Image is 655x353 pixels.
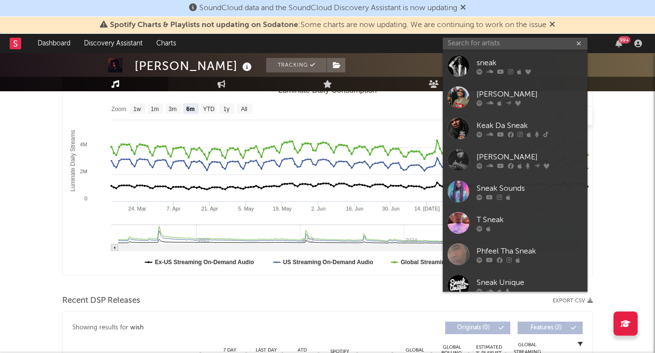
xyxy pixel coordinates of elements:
[169,106,177,113] text: 3m
[443,207,587,239] a: T Sneak
[63,82,592,275] svg: Luminate Daily Consumption
[130,322,144,334] div: wish
[445,322,510,334] button: Originals(0)
[110,21,298,29] span: Spotify Charts & Playlists not updating on Sodatone
[201,206,218,212] text: 21. Apr
[477,183,583,194] div: Sneak Sounds
[443,113,587,144] a: Keak Da Sneak
[77,34,150,53] a: Discovery Assistant
[477,120,583,131] div: Keak Da Sneak
[283,259,373,266] text: US Streaming On-Demand Audio
[553,298,593,304] button: Export CSV
[273,206,292,212] text: 19. May
[443,270,587,301] a: Sneak Unique
[443,176,587,207] a: Sneak Sounds
[151,106,159,113] text: 1m
[451,325,496,331] span: Originals ( 0 )
[80,141,87,147] text: 4M
[128,206,147,212] text: 24. Mar
[477,214,583,226] div: T Sneak
[615,40,622,47] button: 99+
[477,151,583,163] div: [PERSON_NAME]
[443,144,587,176] a: [PERSON_NAME]
[69,130,76,191] text: Luminate Daily Streams
[549,21,555,29] span: Dismiss
[62,295,140,307] span: Recent DSP Releases
[477,88,583,100] div: [PERSON_NAME]
[443,82,587,113] a: [PERSON_NAME]
[460,4,466,12] span: Dismiss
[80,169,87,174] text: 2M
[155,259,254,266] text: Ex-US Streaming On-Demand Audio
[238,206,254,212] text: 5. May
[134,106,141,113] text: 1w
[241,106,247,113] text: All
[311,206,326,212] text: 2. Jun
[111,106,126,113] text: Zoom
[443,50,587,82] a: sneak
[443,239,587,270] a: Phfeel Tha Sneak
[443,38,587,50] input: Search for artists
[477,277,583,288] div: Sneak Unique
[199,4,457,12] span: SoundCloud data and the SoundCloud Discovery Assistant is now updating
[401,259,501,266] text: Global Streaming On-Demand Audio
[72,322,327,334] div: Showing results for
[84,196,87,201] text: 0
[150,34,183,53] a: Charts
[414,206,440,212] text: 14. [DATE]
[477,57,583,69] div: sneak
[346,206,363,212] text: 16. Jun
[135,58,254,74] div: [PERSON_NAME]
[186,106,194,113] text: 6m
[166,206,180,212] text: 7. Apr
[223,106,230,113] text: 1y
[524,325,568,331] span: Features ( 2 )
[618,36,630,43] div: 99 +
[110,21,546,29] span: : Some charts are now updating. We are continuing to work on the issue
[518,322,583,334] button: Features(2)
[31,34,77,53] a: Dashboard
[203,106,215,113] text: YTD
[266,58,327,72] button: Tracking
[477,245,583,257] div: Phfeel Tha Sneak
[382,206,399,212] text: 30. Jun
